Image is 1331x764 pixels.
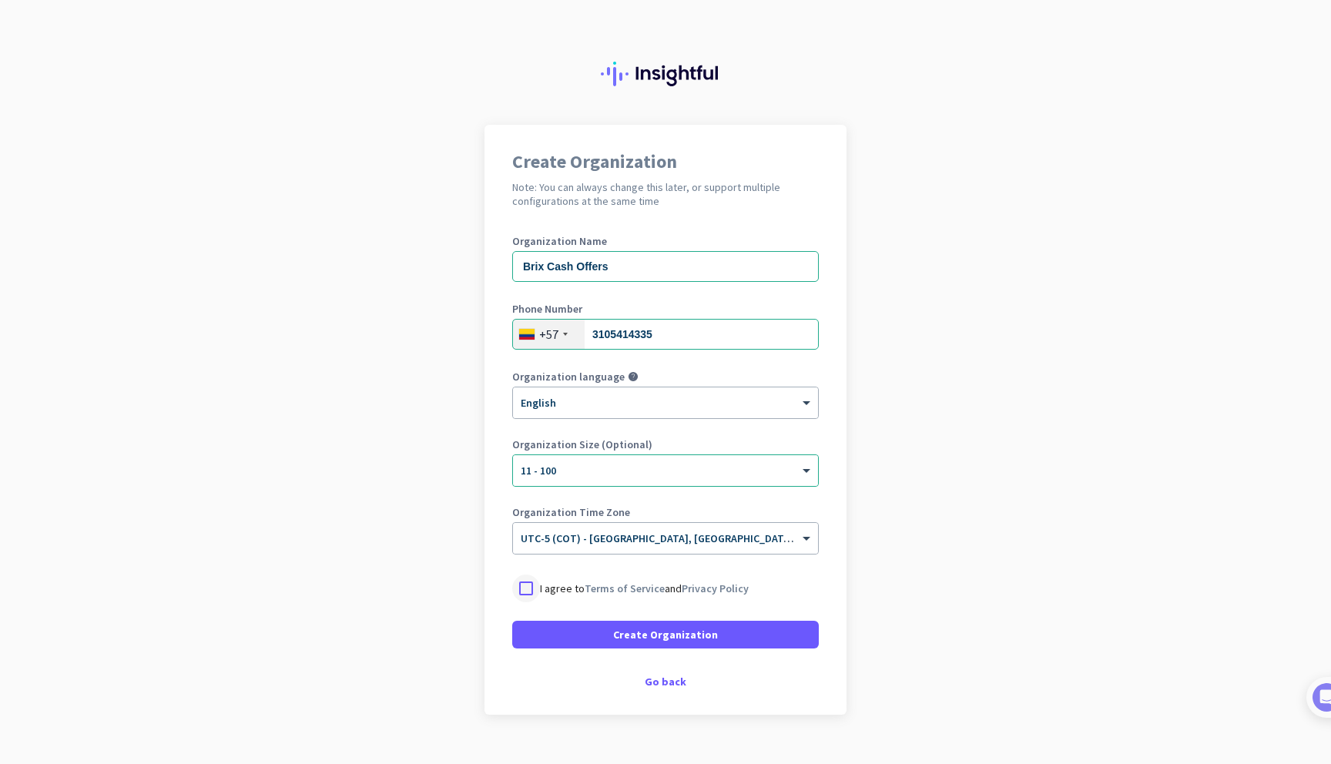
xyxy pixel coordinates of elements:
label: Phone Number [512,303,819,314]
button: Create Organization [512,621,819,648]
label: Organization Size (Optional) [512,439,819,450]
div: +57 [539,327,558,342]
a: Privacy Policy [682,581,749,595]
label: Organization language [512,371,625,382]
a: Terms of Service [585,581,665,595]
div: Go back [512,676,819,687]
input: 601 2345678 [512,319,819,350]
h2: Note: You can always change this later, or support multiple configurations at the same time [512,180,819,208]
label: Organization Time Zone [512,507,819,518]
h1: Create Organization [512,152,819,171]
span: Create Organization [613,627,718,642]
p: I agree to and [540,581,749,596]
img: Insightful [601,62,730,86]
label: Organization Name [512,236,819,246]
input: What is the name of your organization? [512,251,819,282]
i: help [628,371,639,382]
